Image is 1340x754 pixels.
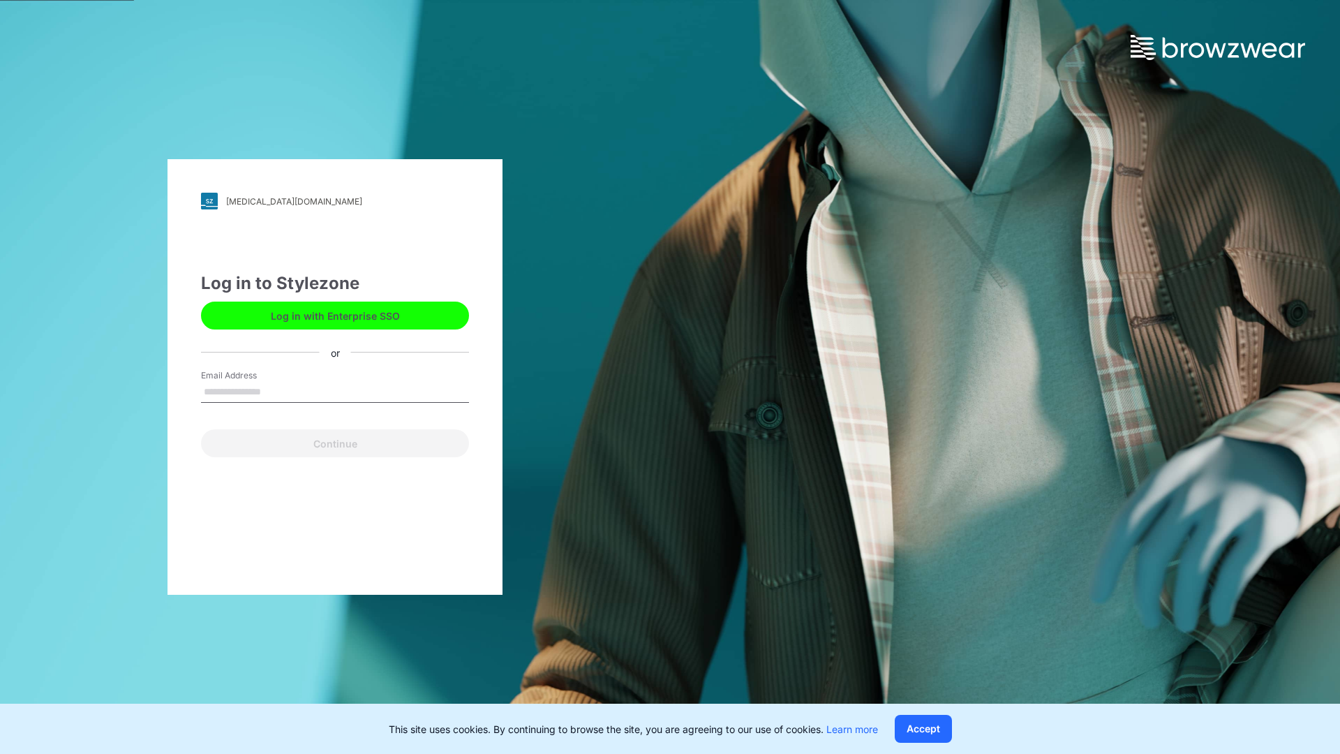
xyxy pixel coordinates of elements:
[895,715,952,743] button: Accept
[1131,35,1305,60] img: browzwear-logo.73288ffb.svg
[226,196,362,207] div: [MEDICAL_DATA][DOMAIN_NAME]
[201,193,469,209] a: [MEDICAL_DATA][DOMAIN_NAME]
[201,302,469,330] button: Log in with Enterprise SSO
[201,369,299,382] label: Email Address
[201,193,218,209] img: svg+xml;base64,PHN2ZyB3aWR0aD0iMjgiIGhlaWdodD0iMjgiIHZpZXdCb3g9IjAgMCAyOCAyOCIgZmlsbD0ibm9uZSIgeG...
[826,723,878,735] a: Learn more
[320,345,351,360] div: or
[201,271,469,296] div: Log in to Stylezone
[389,722,878,737] p: This site uses cookies. By continuing to browse the site, you are agreeing to our use of cookies.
